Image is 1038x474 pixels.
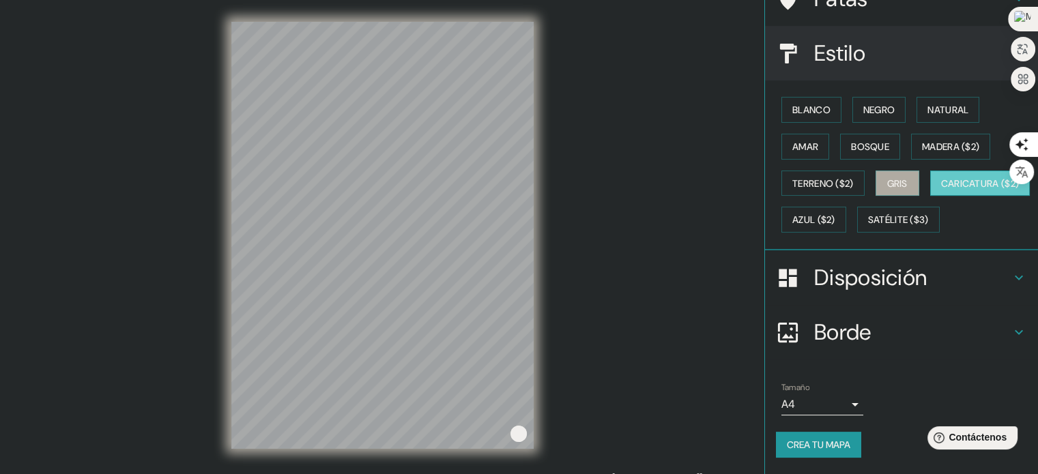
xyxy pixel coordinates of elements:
font: Estilo [814,39,865,68]
font: Satélite ($3) [868,214,929,226]
button: Bosque [840,134,900,160]
font: Natural [927,104,968,116]
button: Amar [781,134,829,160]
iframe: Lanzador de widgets de ayuda [917,421,1023,459]
div: A4 [781,394,863,415]
button: Azul ($2) [781,207,846,233]
font: Borde [814,318,871,346]
button: Terreno ($2) [781,171,865,196]
button: Activar o desactivar atribución [510,426,527,442]
button: Natural [917,97,979,123]
button: Negro [852,97,906,123]
button: Blanco [781,97,841,123]
font: Terreno ($2) [792,177,854,190]
canvas: Mapa [231,22,534,449]
button: Madera ($2) [911,134,990,160]
div: Borde [765,305,1038,359]
font: Caricatura ($2) [941,177,1020,190]
font: Gris [887,177,908,190]
button: Crea tu mapa [776,432,861,458]
button: Satélite ($3) [857,207,940,233]
div: Disposición [765,250,1038,305]
font: Amar [792,140,818,153]
font: Tamaño [781,382,809,393]
font: Bosque [851,140,889,153]
button: Gris [876,171,919,196]
font: Crea tu mapa [787,439,850,451]
font: A4 [781,397,795,411]
font: Azul ($2) [792,214,835,226]
button: Caricatura ($2) [930,171,1030,196]
font: Disposición [814,263,927,292]
font: Madera ($2) [922,140,979,153]
div: Estilo [765,26,1038,80]
font: Blanco [792,104,831,116]
font: Negro [863,104,895,116]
